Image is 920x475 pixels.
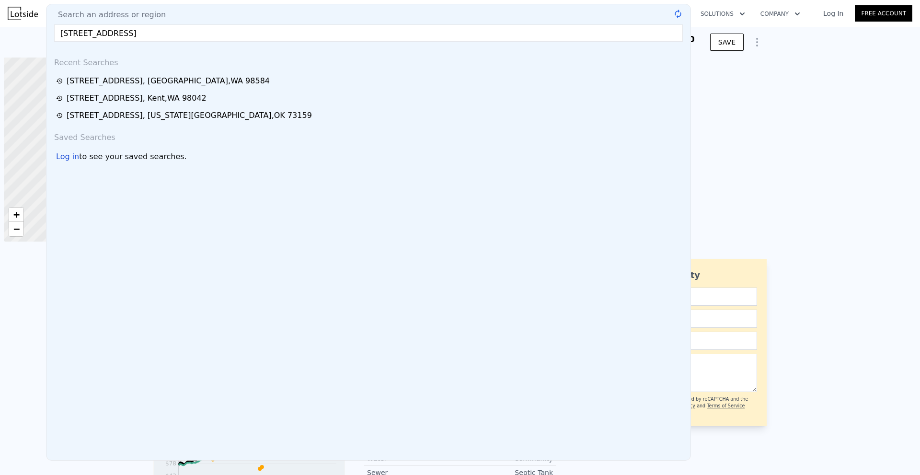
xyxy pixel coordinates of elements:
[753,5,808,23] button: Company
[646,396,757,417] div: This site is protected by reCAPTCHA and the Google and apply.
[9,208,23,222] a: Zoom in
[67,110,312,121] div: [STREET_ADDRESS] , [US_STATE][GEOGRAPHIC_DATA] , OK 73159
[56,75,684,87] a: [STREET_ADDRESS], [GEOGRAPHIC_DATA],WA 98584
[79,151,186,162] span: to see your saved searches.
[13,223,20,235] span: −
[67,93,207,104] div: [STREET_ADDRESS] , Kent , WA 98042
[54,24,683,42] input: Enter an address, city, region, neighborhood or zip code
[56,151,79,162] div: Log in
[9,222,23,236] a: Zoom out
[693,5,753,23] button: Solutions
[812,9,855,18] a: Log In
[707,403,745,408] a: Terms of Service
[13,209,20,220] span: +
[747,33,767,52] button: Show Options
[50,49,687,72] div: Recent Searches
[50,124,687,147] div: Saved Searches
[165,460,176,467] tspan: $78
[56,93,684,104] a: [STREET_ADDRESS], Kent,WA 98042
[67,75,270,87] div: [STREET_ADDRESS] , [GEOGRAPHIC_DATA] , WA 98584
[710,34,744,51] button: SAVE
[50,9,166,21] span: Search an address or region
[56,110,684,121] a: [STREET_ADDRESS], [US_STATE][GEOGRAPHIC_DATA],OK 73159
[8,7,38,20] img: Lotside
[855,5,912,22] a: Free Account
